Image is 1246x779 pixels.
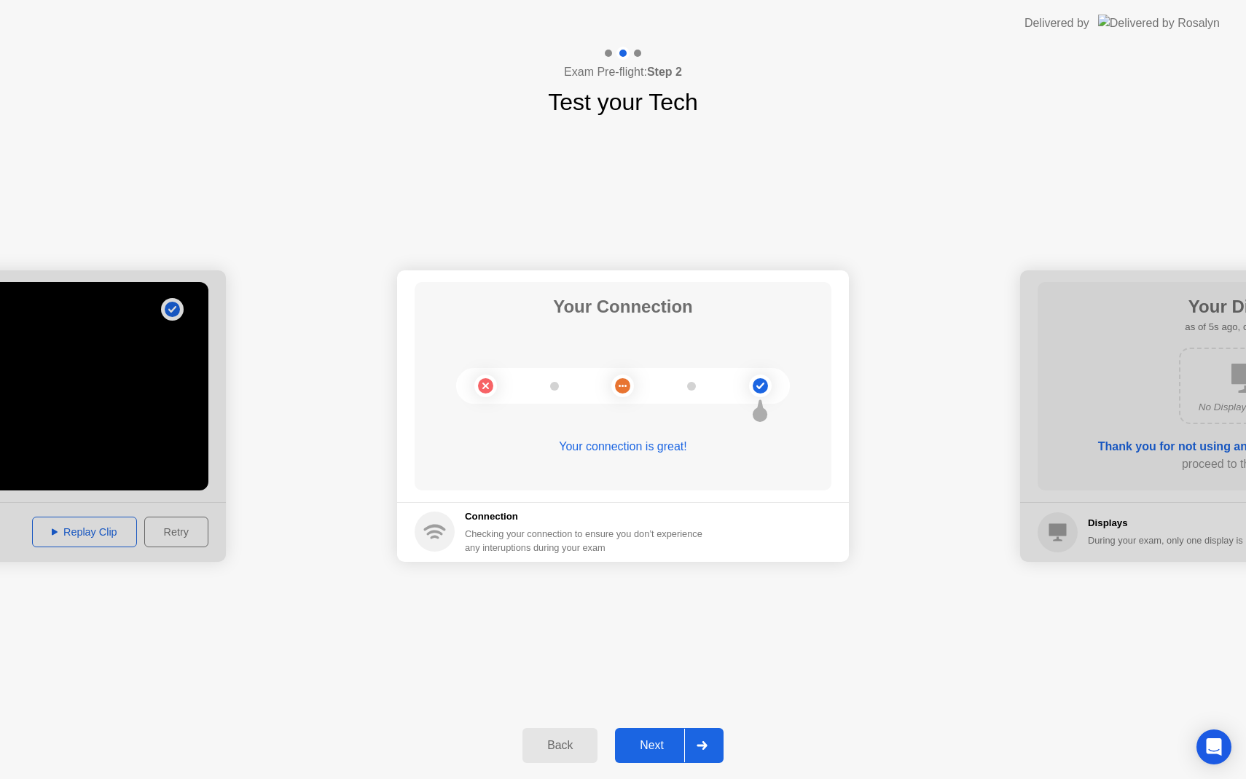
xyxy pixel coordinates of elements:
div: Next [619,739,684,752]
h1: Test your Tech [548,85,698,120]
div: Open Intercom Messenger [1196,729,1231,764]
div: Back [527,739,593,752]
div: Delivered by [1024,15,1089,32]
img: Delivered by Rosalyn [1098,15,1220,31]
h4: Exam Pre-flight: [564,63,682,81]
h5: Connection [465,509,711,524]
div: Your connection is great! [415,438,831,455]
button: Next [615,728,724,763]
b: Step 2 [647,66,682,78]
h1: Your Connection [553,294,693,320]
div: Checking your connection to ensure you don’t experience any interuptions during your exam [465,527,711,555]
button: Back [522,728,597,763]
